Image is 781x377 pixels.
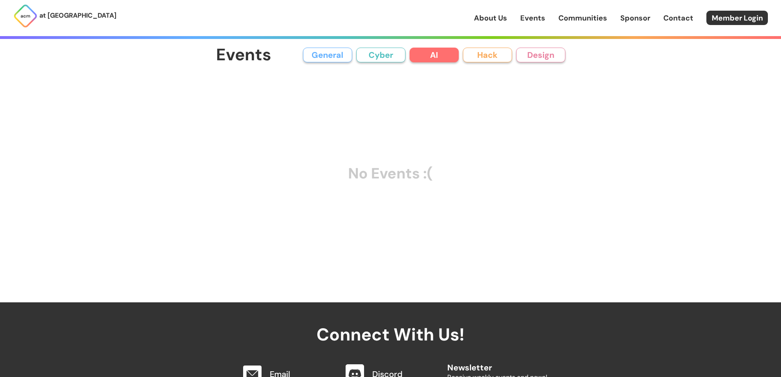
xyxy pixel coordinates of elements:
[39,10,116,21] p: at [GEOGRAPHIC_DATA]
[516,48,565,62] button: Design
[356,48,405,62] button: Cyber
[474,13,507,23] a: About Us
[447,355,547,372] h2: Newsletter
[13,4,116,28] a: at [GEOGRAPHIC_DATA]
[410,48,459,62] button: AI
[663,13,693,23] a: Contact
[620,13,650,23] a: Sponsor
[234,302,547,344] h2: Connect With Us!
[216,46,271,64] h1: Events
[216,79,565,268] div: No Events :(
[520,13,545,23] a: Events
[303,48,352,62] button: General
[13,4,38,28] img: ACM Logo
[463,48,512,62] button: Hack
[706,11,768,25] a: Member Login
[558,13,607,23] a: Communities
